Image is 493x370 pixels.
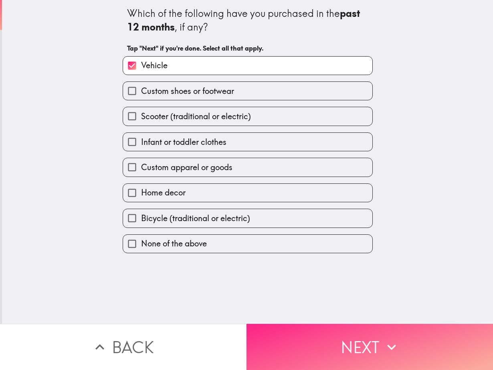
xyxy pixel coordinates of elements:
div: Which of the following have you purchased in the , if any? [127,7,368,34]
button: Next [246,324,493,370]
span: Vehicle [141,60,168,71]
span: Custom apparel or goods [141,162,232,173]
span: Infant or toddler clothes [141,136,226,148]
span: None of the above [141,238,207,249]
h6: Tap "Next" if you're done. Select all that apply. [127,44,368,53]
span: Home decor [141,187,186,198]
button: Custom apparel or goods [123,158,372,176]
span: Custom shoes or footwear [141,85,234,97]
button: Vehicle [123,57,372,75]
button: Bicycle (traditional or electric) [123,209,372,227]
b: past 12 months [127,7,362,33]
span: Scooter (traditional or electric) [141,111,251,122]
button: Home decor [123,184,372,202]
button: Infant or toddler clothes [123,133,372,151]
button: None of the above [123,235,372,253]
span: Bicycle (traditional or electric) [141,213,250,224]
button: Scooter (traditional or electric) [123,107,372,125]
button: Custom shoes or footwear [123,82,372,100]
